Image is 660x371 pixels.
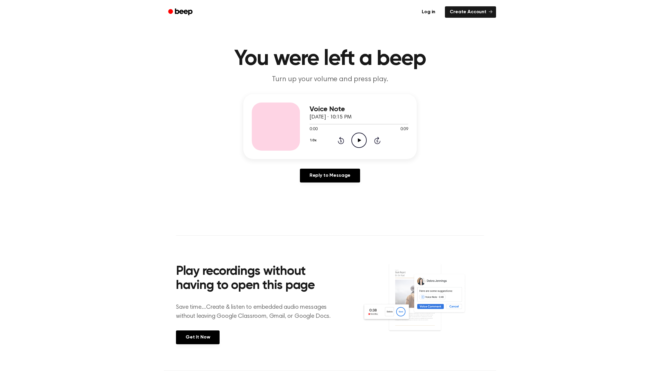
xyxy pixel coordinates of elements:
img: Voice Comments on Docs and Recording Widget [362,263,484,344]
h2: Play recordings without having to open this page [176,265,338,293]
span: 0:09 [400,126,408,133]
button: 1.0x [310,135,319,146]
p: Turn up your volume and press play. [214,75,446,84]
p: Save time....Create & listen to embedded audio messages without leaving Google Classroom, Gmail, ... [176,303,338,321]
a: Beep [164,6,198,18]
a: Get It Now [176,330,220,344]
a: Create Account [445,6,496,18]
span: 0:00 [310,126,317,133]
a: Log in [416,5,441,19]
span: [DATE] · 10:15 PM [310,115,352,120]
h3: Voice Note [310,105,408,113]
a: Reply to Message [300,169,360,182]
h1: You were left a beep [176,48,484,70]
